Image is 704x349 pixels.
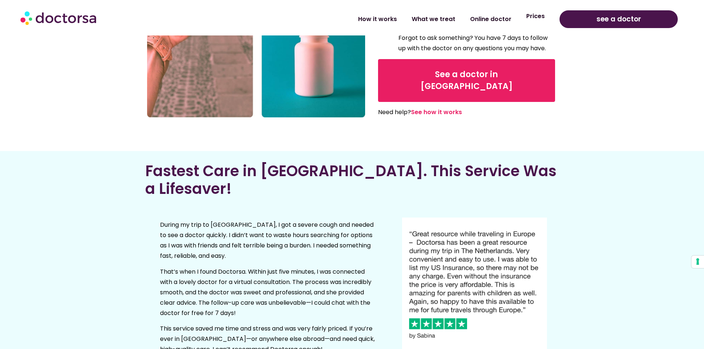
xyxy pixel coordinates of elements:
[378,59,555,102] a: See a doctor in [GEOGRAPHIC_DATA]
[390,69,544,92] span: See a doctor in [GEOGRAPHIC_DATA]
[378,107,537,117] p: Need help?
[463,11,519,28] a: Online doctor
[519,8,552,25] a: Prices
[596,13,641,25] span: see a doctor
[351,11,404,28] a: How it works
[560,10,678,28] a: see a doctor
[160,220,376,261] p: During my trip to [GEOGRAPHIC_DATA], I got a severe cough and needed to see a doctor quickly. I d...
[404,11,463,28] a: What we treat
[182,11,552,28] nav: Menu
[411,108,462,116] a: See how it works
[398,33,555,54] p: Forgot to ask something? You have 7 days to follow up with the doctor on any questions you may have.
[145,162,559,198] h2: Fastest Care in [GEOGRAPHIC_DATA]. This Service Was a Lifesaver!
[691,256,704,268] button: Your consent preferences for tracking technologies
[160,267,376,318] p: That’s when I found Doctorsa. Within just five minutes, I was connected with a lovely doctor for ...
